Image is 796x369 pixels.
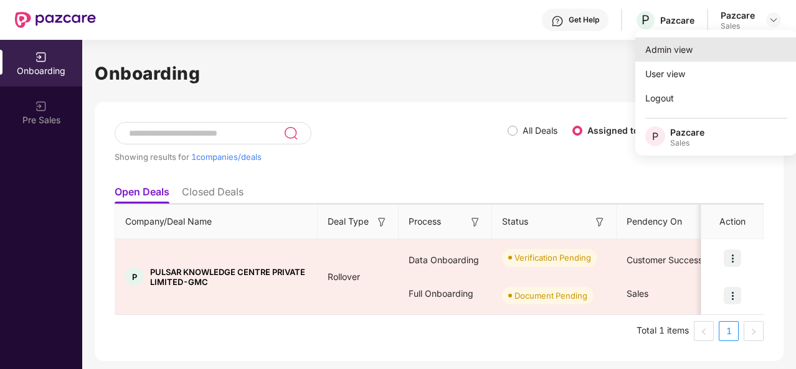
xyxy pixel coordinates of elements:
[469,216,481,228] img: svg+xml;base64,PHN2ZyB3aWR0aD0iMTYiIGhlaWdodD0iMTYiIHZpZXdCb3g9IjAgMCAxNiAxNiIgZmlsbD0ibm9uZSIgeG...
[594,216,606,228] img: svg+xml;base64,PHN2ZyB3aWR0aD0iMTYiIGhlaWdodD0iMTYiIHZpZXdCb3g9IjAgMCAxNiAxNiIgZmlsbD0ibm9uZSIgeG...
[694,321,714,341] li: Previous Page
[660,14,694,26] div: Pazcare
[95,60,784,87] h1: Onboarding
[115,185,169,203] li: Open Deals
[35,100,47,113] img: svg+xml;base64,PHN2ZyB3aWR0aD0iMjAiIGhlaWdodD0iMjAiIHZpZXdCb3g9IjAgMCAyMCAyMCIgZmlsbD0ibm9uZSIgeG...
[399,243,492,277] div: Data Onboarding
[670,138,704,148] div: Sales
[719,322,738,340] a: 1
[670,126,704,138] div: Pazcare
[409,215,441,228] span: Process
[125,268,144,286] div: P
[744,321,764,341] li: Next Page
[191,152,262,162] span: 1 companies/deals
[642,12,650,27] span: P
[719,321,739,341] li: 1
[115,152,508,162] div: Showing results for
[627,215,682,228] span: Pendency On
[376,216,388,228] img: svg+xml;base64,PHN2ZyB3aWR0aD0iMTYiIGhlaWdodD0iMTYiIHZpZXdCb3g9IjAgMCAxNiAxNiIgZmlsbD0ibm9uZSIgeG...
[744,321,764,341] button: right
[694,321,714,341] button: left
[637,321,689,341] li: Total 1 items
[15,12,96,28] img: New Pazcare Logo
[150,267,308,287] span: PULSAR KNOWLEDGE CENTRE PRIVATE LIMITED-GMC
[523,125,557,136] label: All Deals
[587,125,655,136] label: Assigned to me
[627,255,703,265] span: Customer Success
[399,277,492,311] div: Full Onboarding
[769,15,779,25] img: svg+xml;base64,PHN2ZyBpZD0iRHJvcGRvd24tMzJ4MzIiIHhtbG5zPSJodHRwOi8vd3d3LnczLm9yZy8yMDAwL3N2ZyIgd2...
[700,328,708,335] span: left
[724,287,741,304] img: icon
[35,51,47,63] img: svg+xml;base64,PHN2ZyB3aWR0aD0iMjAiIGhlaWdodD0iMjAiIHZpZXdCb3g9IjAgMCAyMCAyMCIgZmlsbD0ibm9uZSIgeG...
[318,271,370,282] span: Rollover
[627,288,648,299] span: Sales
[514,289,587,302] div: Document Pending
[502,215,528,228] span: Status
[551,15,564,27] img: svg+xml;base64,PHN2ZyBpZD0iSGVscC0zMngzMiIgeG1sbnM9Imh0dHA6Ly93d3cudzMub3JnLzIwMDAvc3ZnIiB3aWR0aD...
[514,251,591,264] div: Verification Pending
[750,328,757,335] span: right
[652,129,658,144] span: P
[328,215,369,228] span: Deal Type
[724,250,741,267] img: icon
[283,126,298,141] img: svg+xml;base64,PHN2ZyB3aWR0aD0iMjQiIGhlaWdodD0iMjUiIHZpZXdCb3g9IjAgMCAyNCAyNSIgZmlsbD0ibm9uZSIgeG...
[721,9,755,21] div: Pazcare
[569,15,599,25] div: Get Help
[721,21,755,31] div: Sales
[701,205,764,239] th: Action
[182,185,244,203] li: Closed Deals
[115,205,318,239] th: Company/Deal Name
